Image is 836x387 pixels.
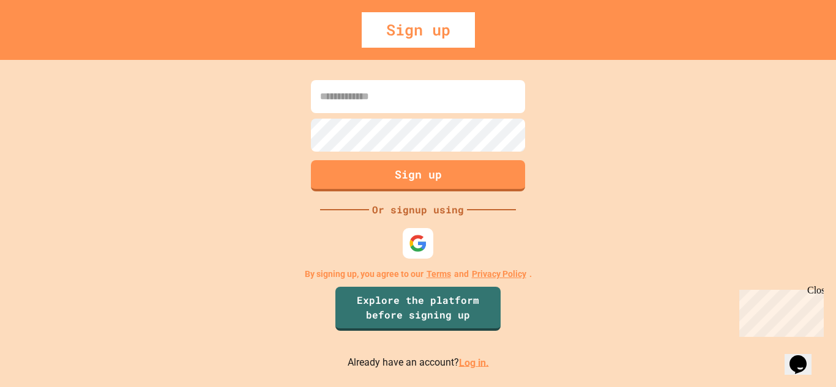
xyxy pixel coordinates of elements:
p: Already have an account? [348,355,489,370]
img: google-icon.svg [409,234,427,252]
iframe: chat widget [785,338,824,375]
a: Explore the platform before signing up [335,287,501,331]
a: Terms [427,268,451,281]
p: By signing up, you agree to our and . [305,268,532,281]
a: Privacy Policy [472,268,526,281]
div: Sign up [362,12,475,48]
iframe: chat widget [734,285,824,337]
div: Chat with us now!Close [5,5,84,78]
div: Or signup using [369,202,467,217]
button: Sign up [311,160,525,191]
a: Log in. [459,356,489,368]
